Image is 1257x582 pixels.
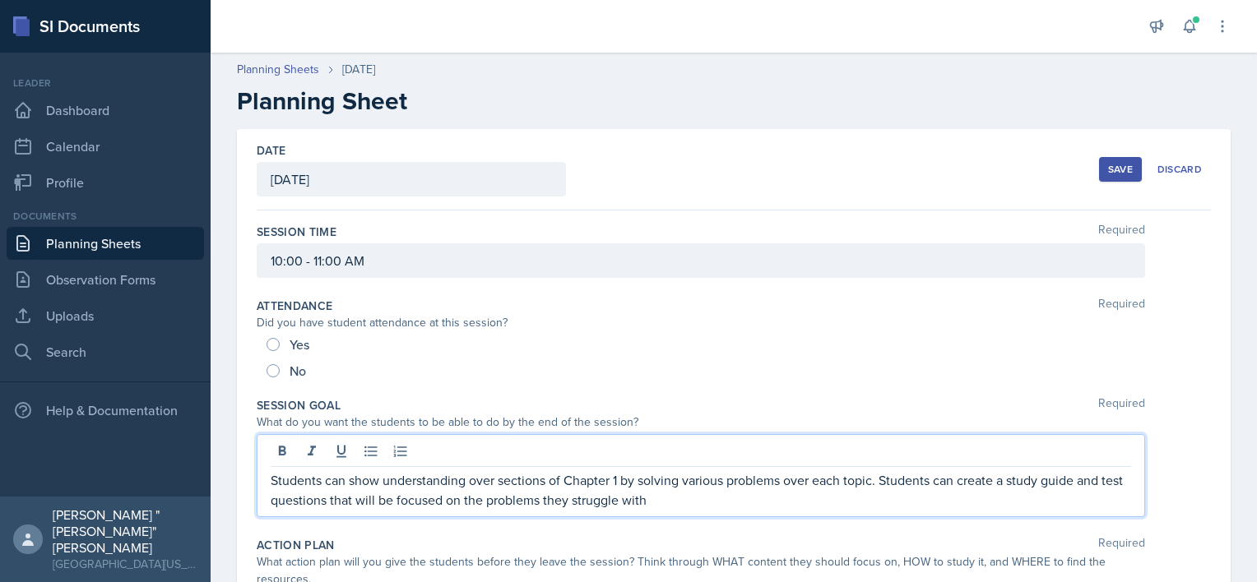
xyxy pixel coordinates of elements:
[7,263,204,296] a: Observation Forms
[290,336,309,353] span: Yes
[1157,163,1202,176] div: Discard
[1098,298,1145,314] span: Required
[342,61,375,78] div: [DATE]
[1098,224,1145,240] span: Required
[271,470,1131,510] p: Students can show understanding over sections of Chapter 1 by solving various problems over each ...
[257,224,336,240] label: Session Time
[1098,537,1145,553] span: Required
[271,251,1131,270] p: 10:00 - 11:00 AM
[7,94,204,127] a: Dashboard
[53,506,197,556] div: [PERSON_NAME] "[PERSON_NAME]" [PERSON_NAME]
[7,299,204,332] a: Uploads
[7,227,204,260] a: Planning Sheets
[257,298,333,314] label: Attendance
[1098,397,1145,413] span: Required
[1099,157,1142,182] button: Save
[290,363,306,379] span: No
[7,76,204,90] div: Leader
[7,394,204,427] div: Help & Documentation
[53,556,197,572] div: [GEOGRAPHIC_DATA][US_STATE] in [GEOGRAPHIC_DATA]
[237,86,1231,116] h2: Planning Sheet
[7,209,204,224] div: Documents
[7,166,204,199] a: Profile
[257,413,1145,431] div: What do you want the students to be able to do by the end of the session?
[237,61,319,78] a: Planning Sheets
[7,130,204,163] a: Calendar
[257,397,341,413] label: Session Goal
[257,537,335,553] label: Action Plan
[1108,163,1133,176] div: Save
[257,314,1145,331] div: Did you have student attendance at this session?
[1148,157,1211,182] button: Discard
[257,142,285,159] label: Date
[7,335,204,368] a: Search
